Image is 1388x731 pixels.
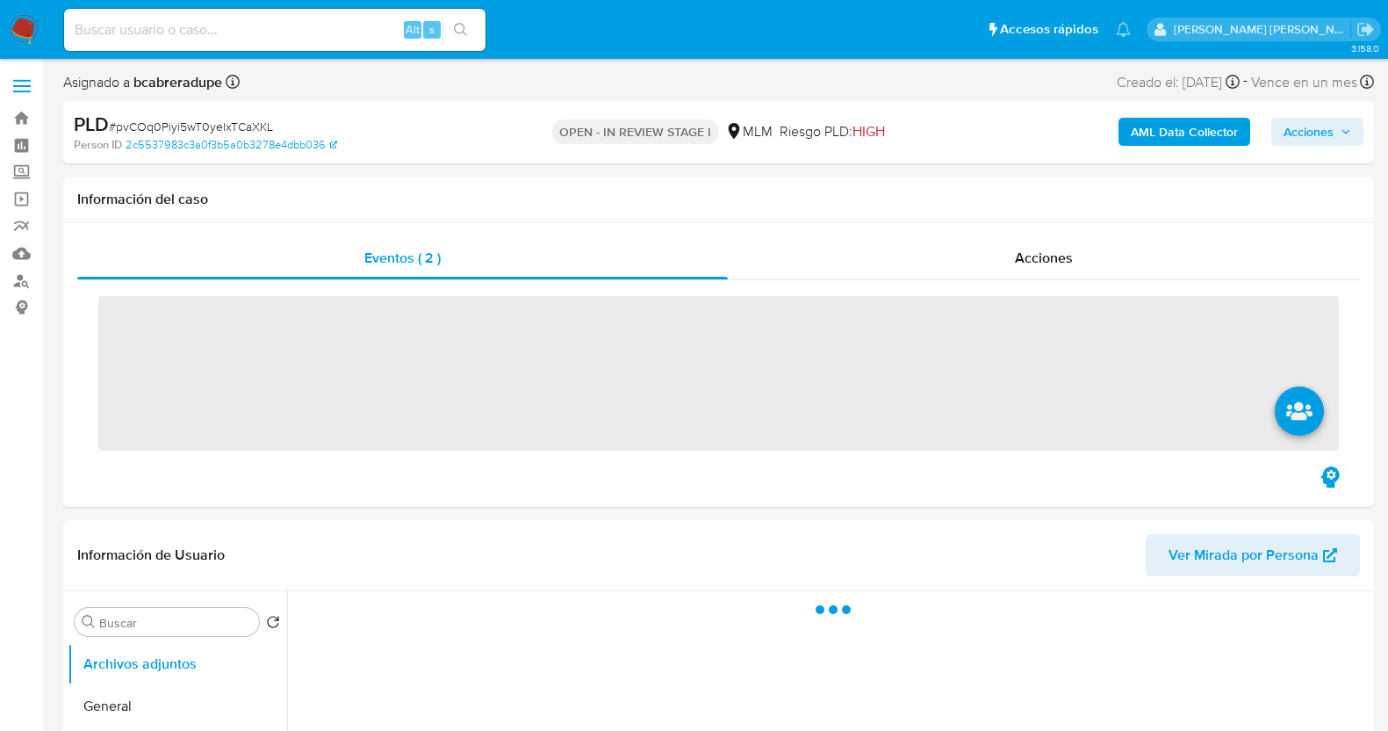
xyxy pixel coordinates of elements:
span: # pvCOq0Piyi5wT0yelxTCaXKL [109,118,273,135]
button: General [68,685,287,727]
span: Alt [406,21,420,38]
span: Accesos rápidos [1000,20,1098,39]
span: Acciones [1015,248,1073,268]
input: Buscar [99,615,252,631]
div: MLM [725,122,773,141]
h1: Información del caso [77,191,1360,208]
span: Asignado a [63,73,222,92]
b: AML Data Collector [1131,118,1238,146]
a: 2c5537983c3a0f3b5a0b3278e4dbb036 [126,137,337,153]
input: Buscar usuario o caso... [64,18,485,41]
button: AML Data Collector [1118,118,1250,146]
b: PLD [74,110,109,138]
span: - [1243,70,1248,94]
button: search-icon [442,18,478,42]
span: ‌ [98,296,1339,451]
a: Notificaciones [1116,22,1131,37]
button: Buscar [82,615,96,629]
span: Eventos ( 2 ) [364,248,441,268]
span: Acciones [1284,118,1334,146]
span: Vence en un mes [1251,73,1357,92]
b: bcabreradupe [130,72,222,92]
span: Ver Mirada por Persona [1169,534,1319,576]
span: Riesgo PLD: [780,122,885,141]
button: Acciones [1271,118,1363,146]
span: HIGH [852,121,885,141]
button: Volver al orden por defecto [266,615,280,634]
a: Salir [1356,20,1375,39]
p: OPEN - IN REVIEW STAGE I [552,119,718,144]
span: s [429,21,435,38]
button: Ver Mirada por Persona [1146,534,1360,576]
p: baltazar.cabreradupeyron@mercadolibre.com.mx [1174,21,1351,38]
button: Archivos adjuntos [68,643,287,685]
div: Creado el: [DATE] [1117,70,1240,94]
h1: Información de Usuario [77,546,225,564]
b: Person ID [74,137,122,153]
